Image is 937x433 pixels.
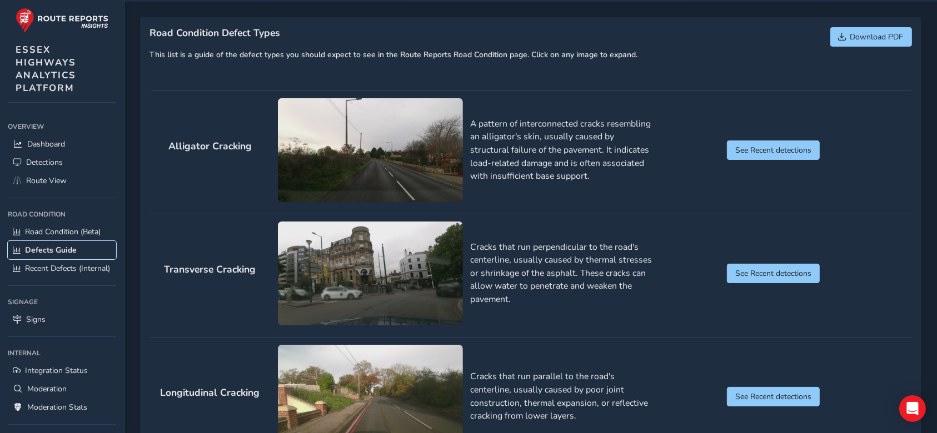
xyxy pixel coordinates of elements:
p: A pattern of interconnected cracks resembling an alligator's skin, usually caused by structural f... [471,118,655,183]
a: Signs [8,310,116,329]
h2: Alligator Cracking [150,140,271,152]
a: Road Condition (Beta) [8,223,116,241]
h1: Road Condition Defect Types [150,27,638,39]
span: Defects Guide [25,245,77,255]
span: Detections [26,157,63,168]
img: Transverse Cracking [278,221,462,325]
a: Detections [8,153,116,172]
p: Cracks that run perpendicular to the road's centerline, usually caused by thermal stresses or shr... [471,241,655,306]
button: See Recent detections [727,264,820,283]
a: Dashboard [8,135,116,153]
h2: Longitudinal Cracking [150,387,271,399]
a: Moderation Stats [8,398,116,416]
a: Recent Defects (Internal) [8,259,116,278]
span: Road Condition (Beta) [25,226,101,237]
a: Integration Status [8,361,116,380]
h2: Transverse Cracking [150,264,271,275]
h6: This list is a guide of the defect types you should expect to see in the Route Reports Road Condi... [150,51,638,60]
a: Defects Guide [8,241,116,259]
div: Overview [8,118,116,135]
button: See Recent detections [727,387,820,406]
div: Road Condition [8,206,116,223]
span: Dashboard [27,139,65,149]
span: Download PDF [850,32,904,42]
div: Internal [8,345,116,361]
span: Integration Status [25,365,88,376]
span: Route View [26,175,67,186]
span: Moderation [27,384,67,394]
a: Moderation [8,380,116,398]
span: Recent Defects (Internal) [25,263,110,274]
span: Moderation Stats [27,402,87,412]
a: Route View [8,172,116,190]
div: Open Intercom Messenger [899,395,926,422]
img: rr logo [16,8,108,33]
div: Signage [8,294,116,310]
span: ESSEX HIGHWAYS ANALYTICS PLATFORM [16,43,76,94]
img: Alligator Cracking [278,98,462,202]
button: See Recent detections [727,140,820,160]
p: Cracks that run parallel to the road's centerline, usually caused by poor joint construction, the... [471,370,655,423]
span: Signs [26,314,46,325]
button: Download PDF [830,27,912,47]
